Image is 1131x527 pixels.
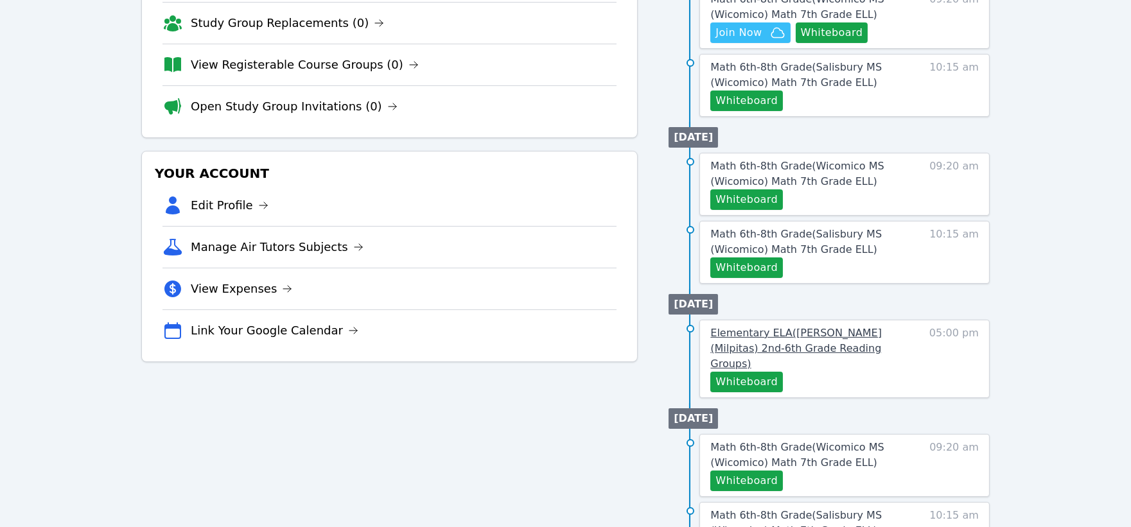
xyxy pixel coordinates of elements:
h3: Your Account [152,162,627,185]
button: Whiteboard [710,372,783,392]
span: Math 6th-8th Grade ( Wicomico MS (Wicomico) Math 7th Grade ELL ) [710,441,884,469]
span: 10:15 am [929,60,979,111]
li: [DATE] [669,127,718,148]
button: Join Now [710,22,790,43]
button: Whiteboard [710,189,783,210]
a: Link Your Google Calendar [191,322,358,340]
a: View Registerable Course Groups (0) [191,56,419,74]
a: Open Study Group Invitations (0) [191,98,398,116]
a: Elementary ELA([PERSON_NAME] (Milpitas) 2nd-6th Grade Reading Groups) [710,325,911,372]
li: [DATE] [669,294,718,315]
span: Elementary ELA ( [PERSON_NAME] (Milpitas) 2nd-6th Grade Reading Groups ) [710,327,882,370]
span: 09:20 am [929,159,979,210]
a: Math 6th-8th Grade(Salisbury MS (Wicomico) Math 7th Grade ELL) [710,60,911,91]
a: Edit Profile [191,196,268,214]
span: Join Now [715,25,762,40]
a: Manage Air Tutors Subjects [191,238,364,256]
span: 09:20 am [929,440,979,491]
span: Math 6th-8th Grade ( Salisbury MS (Wicomico) Math 7th Grade ELL ) [710,228,882,255]
button: Whiteboard [710,91,783,111]
a: Math 6th-8th Grade(Wicomico MS (Wicomico) Math 7th Grade ELL) [710,440,911,471]
a: View Expenses [191,280,292,298]
button: Whiteboard [710,471,783,491]
span: 10:15 am [929,227,979,278]
a: Math 6th-8th Grade(Wicomico MS (Wicomico) Math 7th Grade ELL) [710,159,911,189]
a: Math 6th-8th Grade(Salisbury MS (Wicomico) Math 7th Grade ELL) [710,227,911,257]
button: Whiteboard [710,257,783,278]
span: Math 6th-8th Grade ( Salisbury MS (Wicomico) Math 7th Grade ELL ) [710,61,882,89]
span: 05:00 pm [929,325,979,392]
a: Study Group Replacements (0) [191,14,384,32]
button: Whiteboard [796,22,868,43]
span: Math 6th-8th Grade ( Wicomico MS (Wicomico) Math 7th Grade ELL ) [710,160,884,187]
li: [DATE] [669,408,718,429]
